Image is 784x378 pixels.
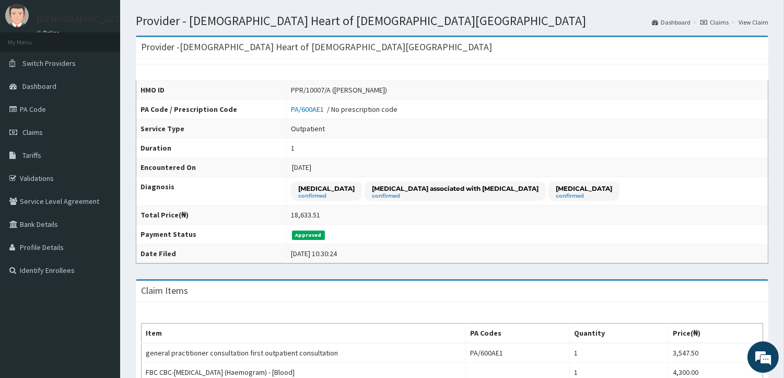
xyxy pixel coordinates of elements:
[37,15,346,24] p: [DEMOGRAPHIC_DATA] Heart of [DEMOGRAPHIC_DATA][GEOGRAPHIC_DATA]
[141,42,492,52] h3: Provider - [DEMOGRAPHIC_DATA] Heart of [DEMOGRAPHIC_DATA][GEOGRAPHIC_DATA]
[668,343,763,363] td: 3,547.50
[556,193,612,199] small: confirmed
[142,343,466,363] td: general practitioner consultation first outpatient consultation
[569,324,668,343] th: Quantity
[141,286,188,295] h3: Claim Items
[291,105,327,114] a: PA/600AE1
[136,14,768,28] h1: Provider - [DEMOGRAPHIC_DATA] Heart of [DEMOGRAPHIC_DATA][GEOGRAPHIC_DATA]
[556,184,612,193] p: [MEDICAL_DATA]
[22,151,41,160] span: Tariffs
[136,225,287,244] th: Payment Status
[466,324,570,343] th: PA Codes
[142,324,466,343] th: Item
[668,324,763,343] th: Price(₦)
[291,123,325,134] div: Outpatient
[291,210,320,220] div: 18,633.51
[22,82,56,91] span: Dashboard
[136,244,287,264] th: Date Filed
[292,231,325,240] span: Approved
[136,139,287,158] th: Duration
[372,184,539,193] p: [MEDICAL_DATA] associated with [MEDICAL_DATA]
[700,18,729,27] a: Claims
[291,85,387,95] div: PPR/10007/A ([PERSON_NAME])
[298,184,355,193] p: [MEDICAL_DATA]
[292,163,311,172] span: [DATE]
[136,177,287,205] th: Diagnosis
[136,100,287,119] th: PA Code / Prescription Code
[298,193,355,199] small: confirmed
[739,18,768,27] a: View Claim
[466,343,570,363] td: PA/600AE1
[372,193,539,199] small: confirmed
[291,248,337,259] div: [DATE] 10:30:24
[136,205,287,225] th: Total Price(₦)
[22,128,43,137] span: Claims
[569,343,668,363] td: 1
[37,29,62,37] a: Online
[136,158,287,177] th: Encountered On
[136,119,287,139] th: Service Type
[291,143,295,153] div: 1
[291,104,397,114] div: / No prescription code
[652,18,691,27] a: Dashboard
[5,4,29,27] img: User Image
[22,59,76,68] span: Switch Providers
[136,81,287,100] th: HMO ID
